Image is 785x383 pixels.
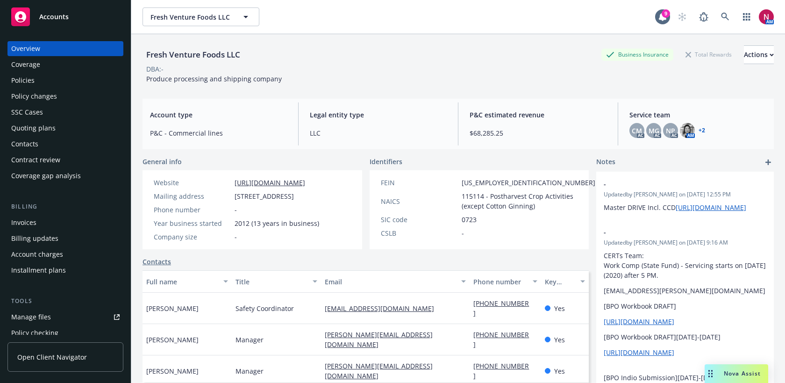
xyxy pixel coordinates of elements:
div: Policy changes [11,89,57,104]
div: Coverage [11,57,40,72]
div: Drag to move [705,364,716,383]
span: Manager [235,366,264,376]
div: NAICS [381,196,458,206]
div: Installment plans [11,263,66,278]
a: Contacts [7,137,123,152]
a: Policies [7,73,123,88]
div: Manage files [11,310,51,325]
div: Company size [154,232,231,242]
span: P&C estimated revenue [470,110,607,120]
a: Installment plans [7,263,123,278]
a: Contacts [143,257,171,267]
span: [US_EMPLOYER_IDENTIFICATION_NUMBER] [462,178,595,188]
a: [URL][DOMAIN_NAME] [604,348,674,357]
div: Total Rewards [681,49,736,60]
span: Produce processing and shipping company [146,74,282,83]
button: Fresh Venture Foods LLC [143,7,259,26]
p: [EMAIL_ADDRESS][PERSON_NAME][DOMAIN_NAME] [604,286,766,296]
span: LLC [310,128,447,138]
span: Notes [596,157,615,168]
p: CERTs Team: Work Comp (State Fund) - Servicing starts on [DATE] (2020) after 5 PM. [604,251,766,280]
a: Overview [7,41,123,56]
div: Policies [11,73,35,88]
span: Yes [554,335,565,345]
a: Quoting plans [7,121,123,136]
a: [EMAIL_ADDRESS][DOMAIN_NAME] [325,304,442,313]
a: Invoices [7,215,123,230]
a: Contract review [7,152,123,167]
a: Accounts [7,4,123,30]
span: - [462,228,464,238]
button: Phone number [470,270,541,293]
div: Invoices [11,215,36,230]
a: +2 [699,128,705,133]
div: Coverage gap analysis [11,168,81,183]
img: photo [680,123,695,138]
span: - [235,205,237,215]
a: Search [716,7,735,26]
span: MG [649,126,659,136]
span: 115114 - Postharvest Crop Activities (except Cotton Ginning) [462,191,595,211]
a: Switch app [737,7,756,26]
div: DBA: - [146,64,164,74]
a: Coverage gap analysis [7,168,123,183]
div: 9 [662,9,670,18]
a: [URL][DOMAIN_NAME] [235,178,305,187]
div: SSC Cases [11,105,43,120]
a: [URL][DOMAIN_NAME] [676,203,746,212]
span: Legal entity type [310,110,447,120]
a: SSC Cases [7,105,123,120]
div: Actions [744,46,774,64]
span: Open Client Navigator [17,352,87,362]
div: Billing [7,202,123,211]
a: Report a Bug [694,7,713,26]
div: -Updatedby [PERSON_NAME] on [DATE] 12:55 PMMaster DRIVE Incl. CCD[URL][DOMAIN_NAME] [596,172,774,220]
div: Account charges [11,247,63,262]
span: Updated by [PERSON_NAME] on [DATE] 12:55 PM [604,190,766,199]
div: Website [154,178,231,188]
div: Tools [7,296,123,306]
div: CSLB [381,228,458,238]
div: Title [235,277,307,287]
div: Contacts [11,137,38,152]
button: Actions [744,45,774,64]
div: SIC code [381,215,458,224]
span: General info [143,157,182,166]
span: NP [666,126,675,136]
div: Policy checking [11,325,58,340]
div: Overview [11,41,40,56]
a: [URL][DOMAIN_NAME] [604,317,674,326]
p: Master DRIVE Incl. CCD [604,202,766,212]
button: Nova Assist [705,364,768,383]
button: Email [321,270,470,293]
button: Title [232,270,321,293]
div: Email [325,277,456,287]
a: Billing updates [7,231,123,246]
a: [PHONE_NUMBER] [473,330,529,349]
span: - [235,232,237,242]
button: Key contact [541,270,589,293]
button: Full name [143,270,232,293]
a: Manage files [7,310,123,325]
a: [PERSON_NAME][EMAIL_ADDRESS][DOMAIN_NAME] [325,361,433,380]
div: Billing updates [11,231,58,246]
a: [PERSON_NAME][EMAIL_ADDRESS][DOMAIN_NAME] [325,330,433,349]
span: Account type [150,110,287,120]
span: Service team [629,110,766,120]
span: [STREET_ADDRESS] [235,191,294,201]
span: CM [632,126,642,136]
span: - [604,179,742,189]
div: Fresh Venture Foods LLC [143,49,244,61]
a: Start snowing [673,7,692,26]
span: Yes [554,304,565,313]
img: photo [759,9,774,24]
div: FEIN [381,178,458,188]
div: Phone number [473,277,527,287]
p: [BPO Workbook DRAFT][DATE]-[DATE] [604,332,766,342]
div: Mailing address [154,191,231,201]
a: add [763,157,774,168]
span: Yes [554,366,565,376]
span: 2012 (13 years in business) [235,218,319,228]
div: Business Insurance [601,49,673,60]
span: [PERSON_NAME] [146,335,199,345]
